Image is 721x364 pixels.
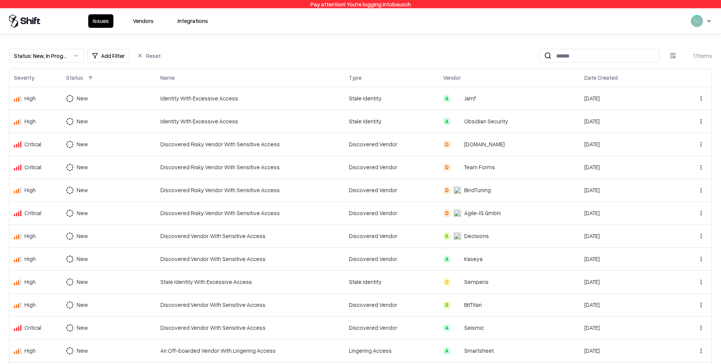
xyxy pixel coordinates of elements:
button: New [66,275,101,289]
img: Obsidian Security [454,118,461,125]
div: High [24,186,36,194]
div: Discovered Vendor With Sensitive Access [160,324,340,332]
div: Critical [24,140,41,148]
div: Decisions [464,232,489,240]
div: Status : New, In Progress [14,52,67,60]
button: New [66,184,101,197]
img: Smartsheet [454,347,461,355]
div: High [24,232,36,240]
div: [DATE] [584,117,670,125]
img: Jamf [454,95,461,102]
div: Critical [24,163,41,171]
div: [DATE] [584,186,670,194]
div: Discovered Risky Vendor With Sensitive Access [160,140,340,148]
div: Discovered Vendor [349,301,434,309]
div: Discovered Vendor With Sensitive Access [160,255,340,263]
div: Discovered Vendor [349,232,434,240]
div: [DATE] [584,347,670,355]
button: New [66,252,101,266]
div: Discovered Vendor [349,324,434,332]
button: Add Filter [87,49,130,62]
div: Stale Identity [349,278,434,286]
button: New [66,344,101,358]
div: High [24,117,36,125]
div: A [443,255,451,263]
div: BitTitan [464,301,482,309]
div: Discovered Vendor [349,255,434,263]
div: 17 items [682,52,712,60]
div: New [77,255,88,263]
div: [DATE] [584,94,670,102]
div: Seismic [464,324,484,332]
button: Issues [88,14,113,28]
img: Agile-IS GmbH [454,209,461,217]
div: High [24,301,36,309]
div: New [77,324,88,332]
div: [DATE] [584,278,670,286]
div: D [443,141,451,148]
div: Team Forms [464,163,495,171]
div: Agile-IS GmbH [464,209,501,217]
div: Stale Identity [349,94,434,102]
button: New [66,321,101,335]
img: Seismic [454,324,461,332]
div: High [24,347,36,355]
div: [DATE] [584,140,670,148]
div: BindTuning [464,186,491,194]
div: An Off-boarded Vendor With Lingering Access [160,347,340,355]
button: Vendors [128,14,158,28]
div: New [77,94,88,102]
div: [DATE] [584,301,670,309]
div: Name [160,74,175,82]
img: Kaseya [454,255,461,263]
div: Stale Identity With Excessive Access [160,278,340,286]
div: Kaseya [464,255,483,263]
div: Critical [24,209,41,217]
div: [DATE] [584,209,670,217]
div: A [443,347,451,355]
div: C [443,278,451,286]
button: New [66,161,101,174]
div: [DOMAIN_NAME] [464,140,505,148]
div: Identity With Excessive Access [160,117,340,125]
button: New [66,229,101,243]
div: Jamf [464,94,476,102]
button: New [66,206,101,220]
div: Smartsheet [464,347,494,355]
div: Discovered Vendor [349,163,434,171]
button: New [66,138,101,151]
div: Status [66,74,83,82]
div: Type [349,74,362,82]
div: D [443,164,451,171]
div: D [443,187,451,194]
div: New [77,209,88,217]
div: Lingering Access [349,347,434,355]
img: BitTitan [454,301,461,309]
div: [DATE] [584,232,670,240]
div: High [24,278,36,286]
button: New [66,92,101,105]
div: Discovered Vendor With Sensitive Access [160,301,340,309]
div: High [24,255,36,263]
div: Identity With Excessive Access [160,94,340,102]
div: Discovered Vendor [349,140,434,148]
div: New [77,186,88,194]
button: Integrations [173,14,213,28]
div: Discovered Vendor With Sensitive Access [160,232,340,240]
div: A [443,95,451,102]
div: [DATE] [584,163,670,171]
div: Stale Identity [349,117,434,125]
div: Severity [14,74,35,82]
div: B [443,232,451,240]
div: [DATE] [584,324,670,332]
div: Discovered Risky Vendor With Sensitive Access [160,209,340,217]
div: New [77,232,88,240]
div: New [77,163,88,171]
button: Reset [133,49,165,62]
button: New [66,115,101,128]
div: Discovered Vendor [349,209,434,217]
div: New [77,347,88,355]
div: High [24,94,36,102]
img: Draw.io [454,141,461,148]
div: New [77,278,88,286]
